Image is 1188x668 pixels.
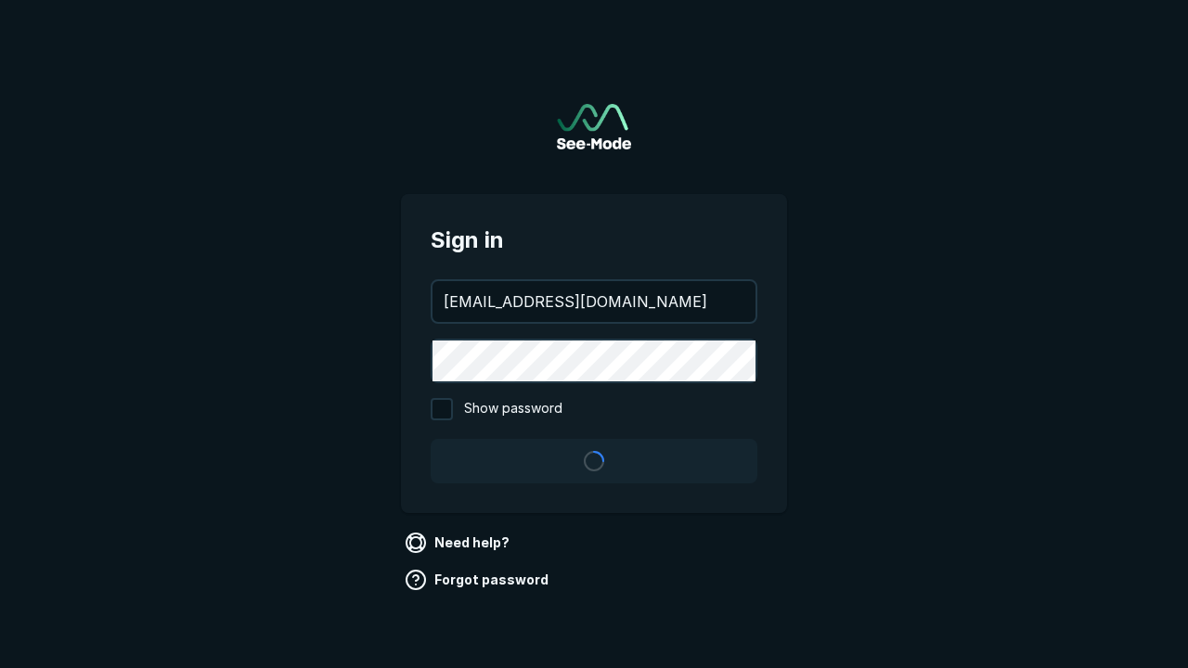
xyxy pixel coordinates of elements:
a: Need help? [401,528,517,558]
a: Go to sign in [557,104,631,149]
input: your@email.com [433,281,755,322]
img: See-Mode Logo [557,104,631,149]
span: Sign in [431,224,757,257]
span: Show password [464,398,562,420]
a: Forgot password [401,565,556,595]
